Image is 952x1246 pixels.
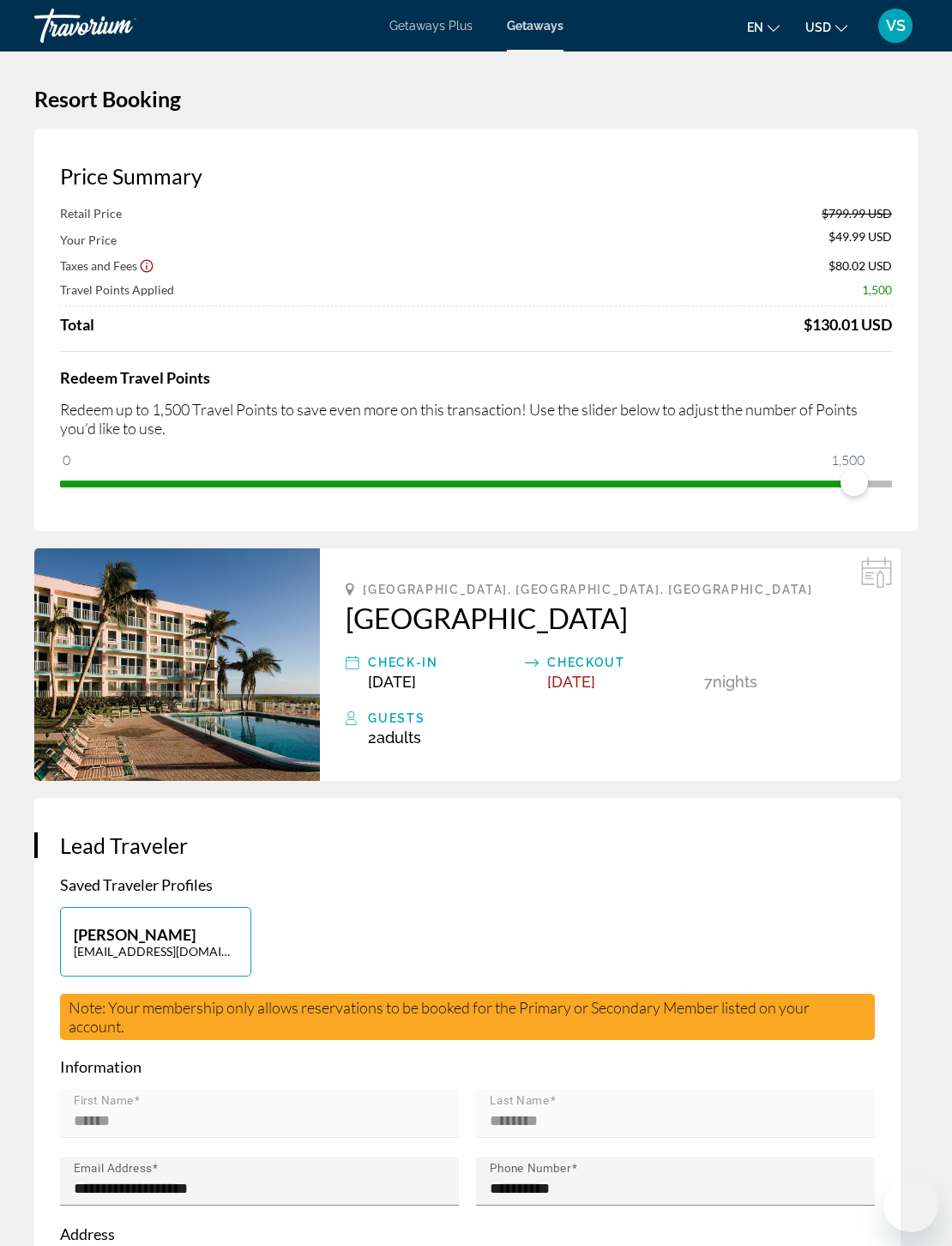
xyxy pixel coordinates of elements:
[547,652,696,673] div: Checkout
[713,673,757,691] span: Nights
[60,257,154,274] button: Show Taxes and Fees breakdown
[389,19,473,33] a: Getaways Plus
[74,944,238,959] p: [EMAIL_ADDRESS][DOMAIN_NAME]
[74,1162,152,1176] mat-label: Email Address
[60,1225,875,1243] p: Address
[805,15,847,39] button: Change currency
[60,1057,875,1076] p: Information
[822,206,892,221] span: $799.99 USD
[507,19,563,33] a: Getaways
[377,729,421,747] span: Adults
[828,258,892,273] span: $80.02 USD
[873,8,918,44] button: User Menu
[69,998,810,1036] span: Note: Your membership only allows reservations to be booked for the Primary or Secondary Member l...
[60,450,73,470] span: 0
[368,673,416,691] span: [DATE]
[883,1177,938,1232] iframe: Button to launch messaging window
[60,368,892,387] h4: Redeem Travel Points
[490,1094,550,1108] mat-label: Last Name
[368,729,421,747] span: 2
[60,400,892,438] p: Redeem up to 1,500 Travel Points to save even more on this transaction! Use the slider below to a...
[60,481,892,484] ngx-slider: ngx-slider
[60,163,892,189] h3: Price Summary
[490,1162,571,1176] mat-label: Phone Number
[368,652,516,673] div: Check-In
[828,450,867,470] span: 1,500
[747,15,780,39] button: Change language
[346,601,875,635] a: [GEOGRAPHIC_DATA]
[74,1094,134,1108] mat-label: First Name
[60,907,251,977] button: [PERSON_NAME][EMAIL_ADDRESS][DOMAIN_NAME]
[886,17,906,34] span: VS
[841,469,868,496] span: ngx-slider
[805,21,831,34] span: USD
[60,282,174,297] span: Travel Points Applied
[547,673,595,691] span: [DATE]
[704,673,713,691] span: 7
[747,21,763,34] span: en
[60,258,137,273] span: Taxes and Fees
[804,315,892,334] div: $130.01 USD
[60,233,117,247] span: Your Price
[60,315,94,334] span: Total
[862,282,892,297] span: 1,500
[363,583,812,596] span: [GEOGRAPHIC_DATA], [GEOGRAPHIC_DATA], [GEOGRAPHIC_DATA]
[74,925,238,944] p: [PERSON_NAME]
[828,229,892,248] span: $49.99 USD
[60,875,875,894] p: Saved Traveler Profiles
[368,708,875,729] div: Guests
[60,832,875,858] h3: Lead Traveler
[60,206,122,221] span: Retail Price
[34,3,206,48] a: Travorium
[139,257,154,273] button: Show Taxes and Fees disclaimer
[34,86,918,112] h1: Resort Booking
